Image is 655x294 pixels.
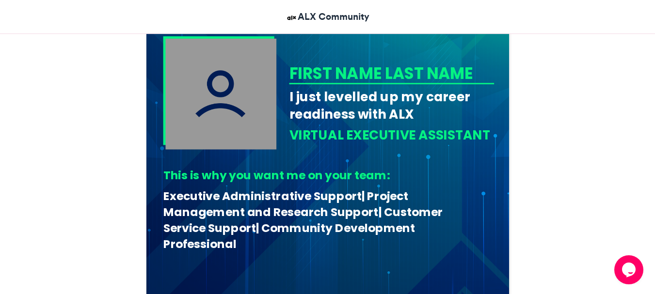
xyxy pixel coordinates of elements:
[289,62,491,84] div: FIRST NAME LAST NAME
[163,188,487,252] div: Executive Administrative Support| Project Management and Research Support| Customer Service Suppo...
[614,255,645,284] iframe: chat widget
[286,12,298,24] img: ALX Community
[289,88,494,123] div: I just levelled up my career readiness with ALX
[163,168,487,184] div: This is why you want me on your team:
[289,126,494,144] div: Virtual Executive Assistant
[286,10,369,24] a: ALX Community
[165,38,276,149] img: user_filled.png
